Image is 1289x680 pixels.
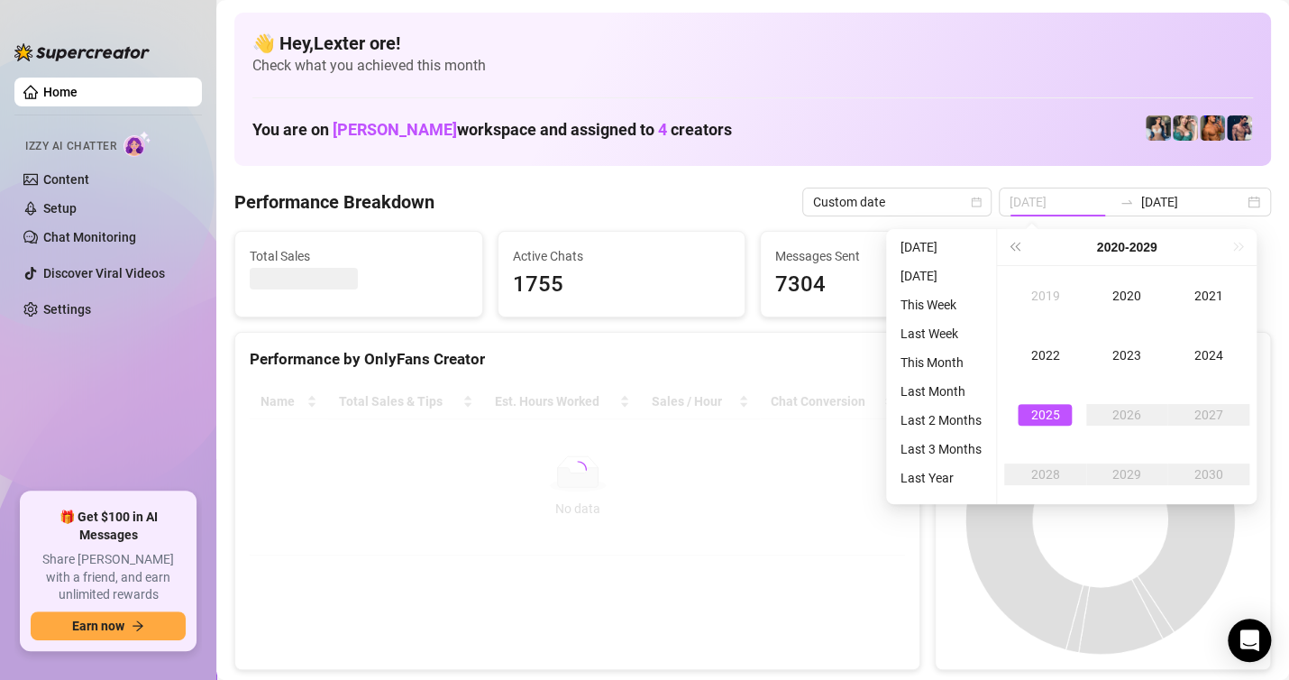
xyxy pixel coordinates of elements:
button: Earn nowarrow-right [31,611,186,640]
span: 🎁 Get $100 in AI Messages [31,509,186,544]
li: Last Week [893,323,989,345]
td: 2020 [1086,266,1168,326]
a: Chat Monitoring [43,230,136,244]
span: Custom date [813,188,981,216]
td: 2026 [1086,385,1168,445]
div: 2022 [1018,345,1072,366]
span: 1755 [513,268,731,302]
li: [DATE] [893,265,989,287]
td: 2023 [1086,326,1168,385]
li: Last Month [893,381,989,402]
li: Last 2 Months [893,409,989,431]
span: Check what you achieved this month [252,56,1253,76]
td: 2027 [1167,385,1249,445]
a: Setup [43,201,77,216]
a: Content [43,172,89,187]
a: Home [43,85,78,99]
div: 2021 [1182,285,1236,307]
img: Axel [1227,115,1252,141]
td: 2029 [1086,445,1168,504]
div: 2025 [1018,404,1072,426]
div: 2027 [1182,404,1236,426]
span: [PERSON_NAME] [333,120,457,139]
h4: Performance Breakdown [234,189,434,215]
span: arrow-right [132,620,144,632]
td: 2019 [1004,266,1086,326]
div: Open Intercom Messenger [1228,619,1271,662]
li: This Week [893,294,989,316]
span: Total Sales [250,246,468,266]
div: Performance by OnlyFans Creator [250,347,905,372]
button: Last year (Control + left) [1004,229,1024,265]
td: 2028 [1004,445,1086,504]
li: Last 3 Months [893,438,989,460]
span: Share [PERSON_NAME] with a friend, and earn unlimited rewards [31,551,186,604]
div: 2029 [1100,464,1154,485]
div: 2028 [1018,464,1072,485]
span: 7304 [775,268,993,302]
input: End date [1141,192,1244,212]
span: calendar [971,197,982,207]
span: 4 [658,120,667,139]
span: swap-right [1120,195,1134,209]
span: Earn now [72,619,124,633]
img: AI Chatter [123,131,151,157]
span: Izzy AI Chatter [25,138,116,155]
div: 2023 [1100,345,1154,366]
img: JG [1200,115,1225,141]
li: Last Year [893,467,989,489]
input: Start date [1010,192,1112,212]
td: 2030 [1167,445,1249,504]
span: to [1120,195,1134,209]
div: 2019 [1018,285,1072,307]
a: Settings [43,302,91,317]
span: Messages Sent [775,246,993,266]
div: 2024 [1182,345,1236,366]
td: 2021 [1167,266,1249,326]
img: logo-BBDzfeDw.svg [14,43,150,61]
h4: 👋 Hey, Lexter ore ! [252,31,1253,56]
div: 2030 [1182,464,1236,485]
img: Katy [1146,115,1171,141]
a: Discover Viral Videos [43,266,165,280]
td: 2025 [1004,385,1086,445]
div: 2026 [1100,404,1154,426]
button: Choose a decade [1097,229,1157,265]
div: 2020 [1100,285,1154,307]
h1: You are on workspace and assigned to creators [252,120,732,140]
img: Zaddy [1173,115,1198,141]
span: loading [569,461,587,479]
td: 2022 [1004,326,1086,385]
td: 2024 [1167,326,1249,385]
span: Active Chats [513,246,731,266]
li: This Month [893,352,989,373]
li: [DATE] [893,236,989,258]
